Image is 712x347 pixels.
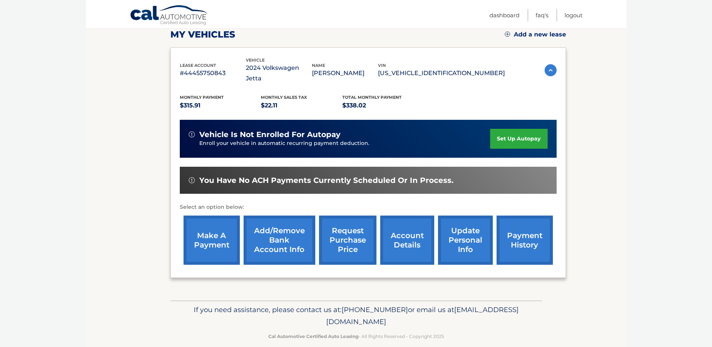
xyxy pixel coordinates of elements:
[261,95,307,100] span: Monthly sales Tax
[170,29,235,40] h2: my vehicles
[175,304,537,328] p: If you need assistance, please contact us at: or email us at
[536,9,548,21] a: FAQ's
[130,5,209,27] a: Cal Automotive
[378,68,505,78] p: [US_VEHICLE_IDENTIFICATION_NUMBER]
[319,216,376,265] a: request purchase price
[175,332,537,340] p: - All Rights Reserved - Copyright 2025
[545,64,557,76] img: accordion-active.svg
[497,216,553,265] a: payment history
[246,57,265,63] span: vehicle
[378,63,386,68] span: vin
[180,63,216,68] span: lease account
[261,100,342,111] p: $22.11
[199,130,340,139] span: vehicle is not enrolled for autopay
[342,305,408,314] span: [PHONE_NUMBER]
[189,131,195,137] img: alert-white.svg
[564,9,583,21] a: Logout
[312,63,325,68] span: name
[342,95,402,100] span: Total Monthly Payment
[438,216,493,265] a: update personal info
[180,203,557,212] p: Select an option below:
[180,100,261,111] p: $315.91
[489,9,519,21] a: Dashboard
[490,129,547,149] a: set up autopay
[380,216,434,265] a: account details
[342,100,424,111] p: $338.02
[199,139,491,148] p: Enroll your vehicle in automatic recurring payment deduction.
[189,177,195,183] img: alert-white.svg
[180,68,246,78] p: #44455750843
[199,176,453,185] span: You have no ACH payments currently scheduled or in process.
[326,305,519,326] span: [EMAIL_ADDRESS][DOMAIN_NAME]
[184,216,240,265] a: make a payment
[180,95,224,100] span: Monthly Payment
[312,68,378,78] p: [PERSON_NAME]
[268,333,358,339] strong: Cal Automotive Certified Auto Leasing
[244,216,315,265] a: Add/Remove bank account info
[505,32,510,37] img: add.svg
[505,31,566,38] a: Add a new lease
[246,63,312,84] p: 2024 Volkswagen Jetta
